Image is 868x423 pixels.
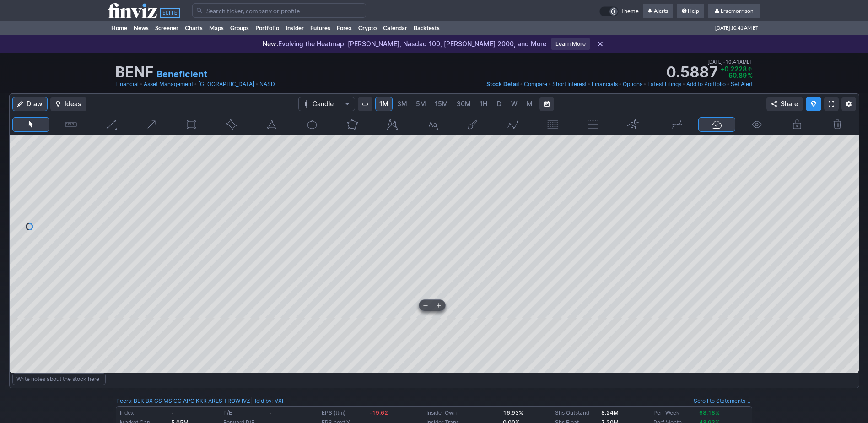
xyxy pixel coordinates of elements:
[677,4,704,18] a: Help
[524,80,547,89] a: Compare
[666,65,718,80] strong: 0.5887
[715,21,758,35] span: [DATE] 10:41 AM ET
[152,21,182,35] a: Screener
[163,396,172,406] a: MS
[263,39,546,49] p: Evolving the Heatmap: [PERSON_NAME], Nasdaq 100, [PERSON_NAME] 2000, and More
[511,100,518,108] span: W
[182,21,206,35] a: Charts
[486,81,519,87] span: Stock Detail
[115,65,154,80] h1: BENF
[721,7,754,14] span: Lraemorrison
[698,117,736,132] button: Drawings Autosave: On
[27,99,43,108] span: Draw
[620,6,639,16] span: Theme
[307,21,334,35] a: Futures
[727,80,730,89] span: •
[133,117,170,132] button: Arrow
[643,4,673,18] a: Alerts
[432,300,445,311] button: Zoom in
[373,117,411,132] button: XABCD
[171,409,174,416] small: -
[748,71,753,79] span: %
[275,396,285,406] a: VXF
[313,99,341,108] span: Candle
[457,100,471,108] span: 30M
[334,21,355,35] a: Forex
[766,97,803,111] button: Share
[694,397,752,404] a: Scroll to Statements
[65,99,81,108] span: Ideas
[551,38,590,50] a: Learn More
[686,80,726,89] a: Add to Portfolio
[252,397,272,404] a: Held by
[682,80,685,89] span: •
[12,97,48,111] button: Draw
[375,97,393,111] a: 1M
[116,396,250,406] div: :
[819,117,856,132] button: Remove all autosaved drawings
[355,21,380,35] a: Crypto
[552,80,587,89] a: Short Interest
[108,21,130,35] a: Home
[592,80,618,89] a: Financials
[118,408,169,418] td: Index
[623,80,642,89] a: Options
[723,58,725,66] span: •
[778,117,816,132] button: Lock drawings
[173,396,182,406] a: CG
[435,100,448,108] span: 15M
[263,40,278,48] span: New:
[146,396,153,406] a: BX
[707,58,753,66] span: [DATE] 10:41AM ET
[144,80,193,89] a: Asset Management
[12,117,50,132] button: Mouse
[599,6,639,16] a: Theme
[92,117,130,132] button: Line
[50,97,86,111] button: Ideas
[494,117,532,132] button: Elliott waves
[720,65,747,73] span: +0.2228
[293,117,331,132] button: Ellipse
[480,100,487,108] span: 1H
[486,80,519,89] a: Stock Detail
[320,408,368,418] td: EPS (ttm)
[507,97,522,111] a: W
[497,100,501,108] span: D
[699,409,720,416] span: 68.18%
[548,80,551,89] span: •
[738,117,776,132] button: Hide drawings
[116,397,131,404] a: Peers
[140,80,143,89] span: •
[453,97,475,111] a: 30M
[269,409,272,416] b: -
[397,100,407,108] span: 3M
[52,117,90,132] button: Measure
[380,21,410,35] a: Calendar
[255,80,259,89] span: •
[652,408,697,418] td: Perf Week
[520,80,523,89] span: •
[196,396,207,406] a: KKR
[242,396,250,406] a: IVZ
[475,97,491,111] a: 1H
[574,117,612,132] button: Position
[282,21,307,35] a: Insider
[173,117,210,132] button: Rectangle
[334,117,371,132] button: Polygon
[198,80,254,89] a: [GEOGRAPHIC_DATA]
[410,21,443,35] a: Backtests
[206,21,227,35] a: Maps
[806,97,821,111] button: Explore new features
[431,97,452,111] a: 15M
[647,81,681,87] span: Latest Filings
[522,97,537,111] a: M
[619,80,622,89] span: •
[194,80,197,89] span: •
[527,100,533,108] span: M
[115,80,139,89] a: Financial
[358,97,372,111] button: Interval
[221,408,267,418] td: P/E
[192,3,366,18] input: Search
[615,117,652,132] button: Anchored VWAP
[412,97,430,111] a: 5M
